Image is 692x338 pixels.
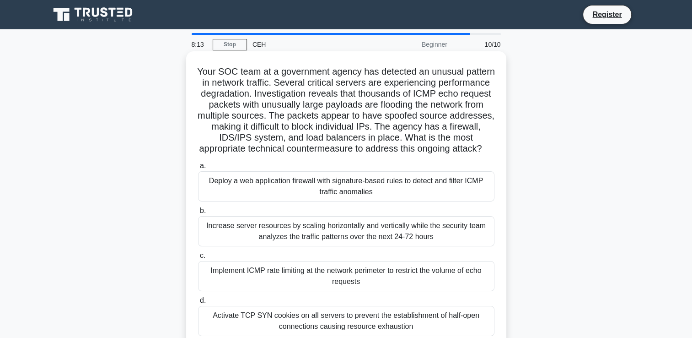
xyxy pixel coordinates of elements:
[198,216,494,246] div: Increase server resources by scaling horizontally and vertically while the security team analyzes...
[197,66,495,155] h5: Your SOC team at a government agency has detected an unusual pattern in network traffic. Several ...
[186,35,213,54] div: 8:13
[200,162,206,169] span: a.
[373,35,453,54] div: Beginner
[198,306,494,336] div: Activate TCP SYN cookies on all servers to prevent the establishment of half-open connections cau...
[198,261,494,291] div: Implement ICMP rate limiting at the network perimeter to restrict the volume of echo requests
[198,171,494,202] div: Deploy a web application firewall with signature-based rules to detect and filter ICMP traffic an...
[587,9,627,20] a: Register
[200,296,206,304] span: d.
[247,35,373,54] div: CEH
[213,39,247,50] a: Stop
[200,251,205,259] span: c.
[453,35,506,54] div: 10/10
[200,207,206,214] span: b.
